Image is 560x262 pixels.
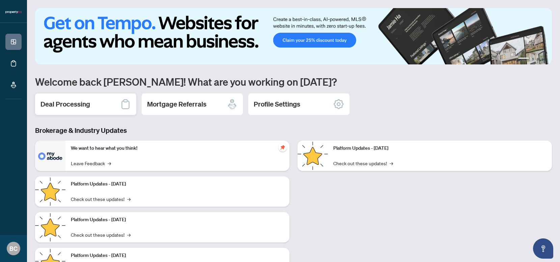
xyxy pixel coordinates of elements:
a: Check out these updates!→ [333,159,393,167]
img: logo [5,10,22,14]
button: Open asap [533,238,553,259]
img: Platform Updates - September 16, 2025 [35,176,65,207]
span: BC [9,244,18,253]
h2: Profile Settings [254,99,300,109]
h1: Welcome back [PERSON_NAME]! What are you working on [DATE]? [35,75,552,88]
button: 3 [537,58,540,60]
button: 4 [542,58,545,60]
a: Check out these updates!→ [71,195,131,203]
img: We want to hear what you think! [35,141,65,171]
span: → [127,231,131,238]
span: → [390,159,393,167]
h2: Mortgage Referrals [147,99,206,109]
p: Platform Updates - [DATE] [333,145,547,152]
img: Platform Updates - July 21, 2025 [35,212,65,242]
a: Check out these updates!→ [71,231,131,238]
p: Platform Updates - [DATE] [71,216,284,224]
span: pushpin [279,143,287,151]
h2: Deal Processing [40,99,90,109]
p: Platform Updates - [DATE] [71,252,284,259]
img: Platform Updates - June 23, 2025 [298,141,328,171]
span: → [108,159,111,167]
img: Slide 0 [35,8,552,64]
a: Leave Feedback→ [71,159,111,167]
p: We want to hear what you think! [71,145,284,152]
span: → [127,195,131,203]
button: 1 [518,58,529,60]
button: 2 [532,58,534,60]
p: Platform Updates - [DATE] [71,180,284,188]
h3: Brokerage & Industry Updates [35,126,552,135]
